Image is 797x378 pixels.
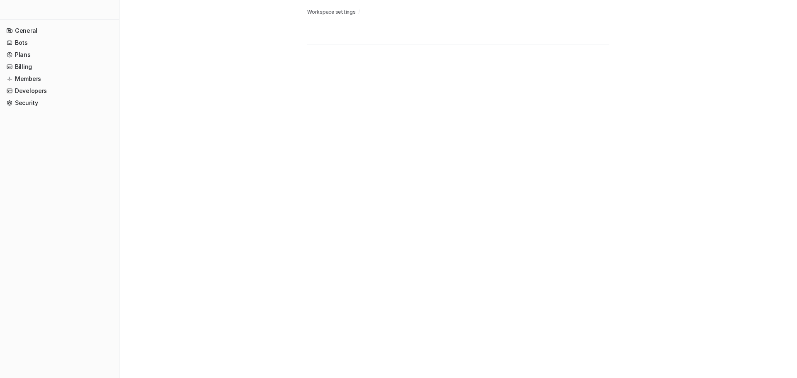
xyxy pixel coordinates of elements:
a: Bots [3,37,116,49]
a: Plans [3,49,116,61]
a: Billing [3,61,116,73]
a: Members [3,73,116,85]
a: Security [3,97,116,109]
span: / [358,8,360,16]
a: General [3,25,116,37]
a: Developers [3,85,116,97]
a: Workspace settings [307,8,356,16]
